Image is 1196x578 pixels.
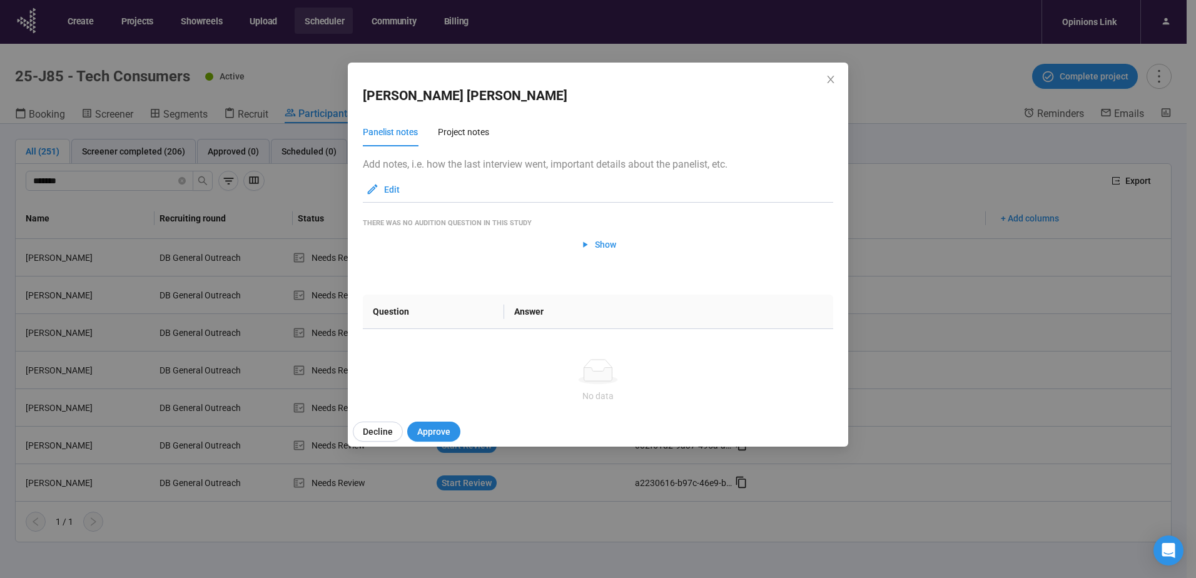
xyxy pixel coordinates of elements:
button: Close [824,73,838,87]
th: Question [363,295,504,329]
h2: [PERSON_NAME] [PERSON_NAME] [363,86,567,106]
button: Show [570,235,627,255]
span: Show [595,238,616,251]
button: Decline [353,422,403,442]
span: close [826,74,836,84]
span: Decline [363,425,393,439]
th: Answer [504,295,833,329]
div: No data [378,389,818,403]
p: Add notes, i.e. how the last interview went, important details about the panelist, etc. [363,156,833,172]
div: Project notes [438,125,489,139]
div: There was no audition question in this study [363,218,833,228]
div: Open Intercom Messenger [1153,535,1183,565]
button: Approve [407,422,460,442]
div: Panelist notes [363,125,418,139]
button: Edit [363,180,403,200]
span: Edit [384,183,400,196]
span: Approve [417,425,450,439]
